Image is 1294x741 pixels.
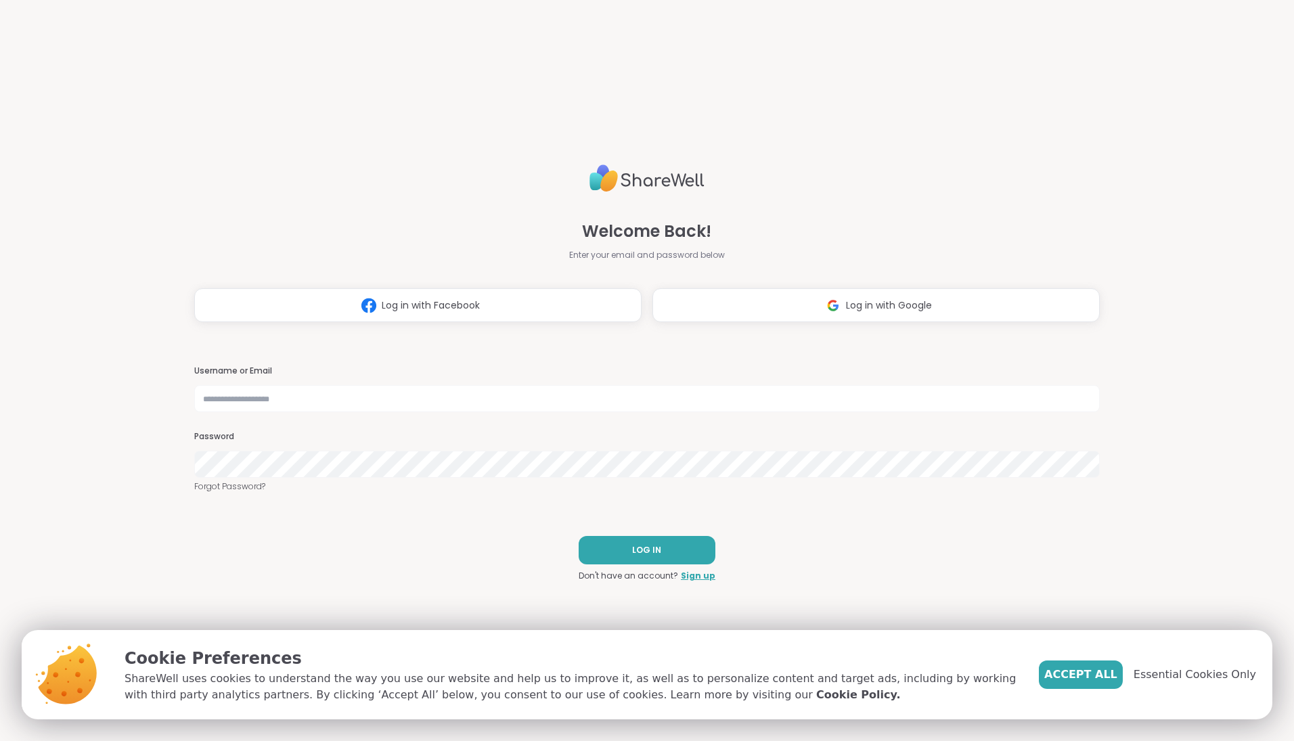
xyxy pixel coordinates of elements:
[1039,660,1123,689] button: Accept All
[1044,667,1117,683] span: Accept All
[652,288,1100,322] button: Log in with Google
[569,249,725,261] span: Enter your email and password below
[125,671,1017,703] p: ShareWell uses cookies to understand the way you use our website and help us to improve it, as we...
[1134,667,1256,683] span: Essential Cookies Only
[194,480,1100,493] a: Forgot Password?
[125,646,1017,671] p: Cookie Preferences
[582,219,711,244] span: Welcome Back!
[382,298,480,313] span: Log in with Facebook
[681,570,715,582] a: Sign up
[846,298,932,313] span: Log in with Google
[194,288,642,322] button: Log in with Facebook
[194,431,1100,443] h3: Password
[632,544,661,556] span: LOG IN
[356,293,382,318] img: ShareWell Logomark
[579,536,715,564] button: LOG IN
[194,365,1100,377] h3: Username or Email
[589,159,705,198] img: ShareWell Logo
[820,293,846,318] img: ShareWell Logomark
[816,687,900,703] a: Cookie Policy.
[579,570,678,582] span: Don't have an account?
